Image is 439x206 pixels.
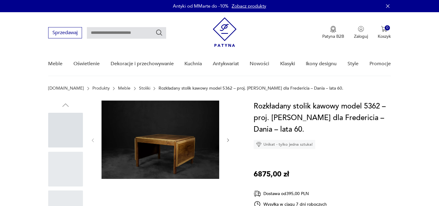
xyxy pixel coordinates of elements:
a: Style [348,52,359,76]
a: Sprzedawaj [48,31,82,35]
a: Nowości [250,52,269,76]
a: Dekoracje i przechowywanie [111,52,174,76]
img: Patyna - sklep z meblami i dekoracjami vintage [213,17,237,47]
p: Patyna B2B [322,34,344,39]
img: Ikona dostawy [254,190,261,197]
a: Klasyki [280,52,295,76]
img: Ikona koszyka [381,26,387,32]
button: Szukaj [155,29,163,36]
div: Dostawa od 395,00 PLN [254,190,327,197]
img: Zdjęcie produktu Rozkładany stolik kawowy model 5362 – proj. Børge Mogensen dla Fredericia – Dani... [102,101,219,179]
p: Rozkładany stolik kawowy model 5362 – proj. [PERSON_NAME] dla Fredericia – Dania – lata 60. [159,86,343,91]
img: Ikona medalu [330,26,336,33]
a: Ikona medaluPatyna B2B [322,26,344,39]
img: Ikonka użytkownika [358,26,364,32]
div: Unikat - tylko jedna sztuka! [254,140,315,149]
a: Zobacz produkty [232,3,266,9]
a: Meble [118,86,130,91]
button: 0Koszyk [378,26,391,39]
p: Zaloguj [354,34,368,39]
button: Zaloguj [354,26,368,39]
h1: Rozkładany stolik kawowy model 5362 – proj. [PERSON_NAME] dla Fredericia – Dania – lata 60. [254,101,391,135]
p: 6875,00 zł [254,169,289,180]
p: Koszyk [378,34,391,39]
a: Oświetlenie [73,52,100,76]
button: Sprzedawaj [48,27,82,38]
p: Antyki od MMarte do -10% [173,3,229,9]
a: Ikony designu [306,52,337,76]
a: Antykwariat [213,52,239,76]
a: Promocje [369,52,391,76]
a: Kuchnia [184,52,202,76]
button: Patyna B2B [322,26,344,39]
img: Ikona diamentu [256,142,262,147]
a: Meble [48,52,62,76]
a: Produkty [92,86,110,91]
a: [DOMAIN_NAME] [48,86,84,91]
a: Stoliki [139,86,150,91]
div: 0 [385,25,390,30]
